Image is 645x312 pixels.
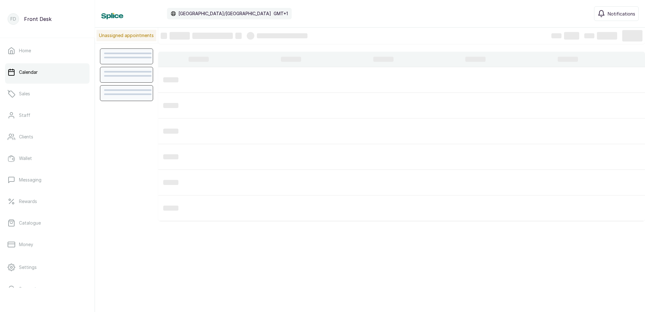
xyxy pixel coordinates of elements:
p: Home [19,48,31,54]
a: Messaging [5,171,90,189]
a: Money [5,236,90,253]
a: Sales [5,85,90,103]
a: Catalogue [5,214,90,232]
p: [GEOGRAPHIC_DATA]/[GEOGRAPHIC_DATA] [178,10,271,17]
p: Catalogue [19,220,41,226]
a: Staff [5,106,90,124]
a: Rewards [5,193,90,210]
p: Support [19,286,36,292]
p: Rewards [19,198,37,205]
p: Wallet [19,155,32,162]
a: Clients [5,128,90,146]
p: Calendar [19,69,38,75]
p: FD [10,16,16,22]
p: GMT+1 [274,10,288,17]
a: Settings [5,258,90,276]
p: Messaging [19,177,41,183]
p: Money [19,241,33,248]
p: Staff [19,112,30,118]
p: Settings [19,264,37,271]
a: Calendar [5,63,90,81]
a: Support [5,280,90,298]
a: Wallet [5,150,90,167]
p: Clients [19,134,33,140]
a: Home [5,42,90,60]
p: Sales [19,91,30,97]
button: Notifications [594,6,639,21]
p: Front Desk [24,15,52,23]
p: Unassigned appointments [96,30,156,41]
span: Notifications [608,10,635,17]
